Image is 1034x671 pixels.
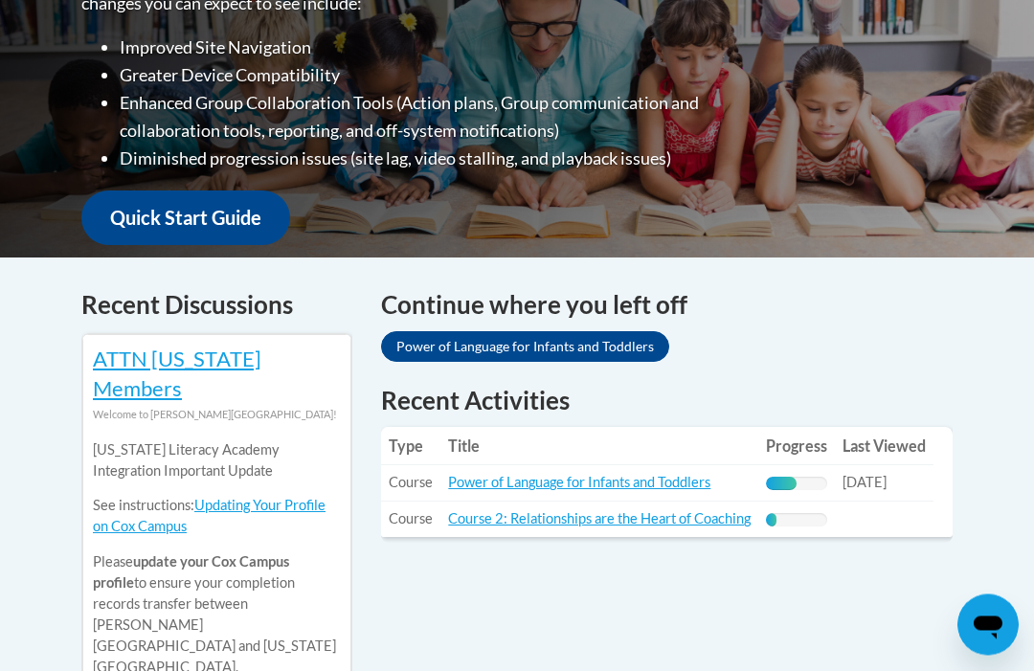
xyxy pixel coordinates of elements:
a: Course 2: Relationships are the Heart of Coaching [448,511,751,527]
th: Title [440,428,758,466]
span: [DATE] [843,475,887,491]
a: ATTN [US_STATE] Members [93,347,261,402]
div: Progress, % [766,478,797,491]
h1: Recent Activities [381,384,953,418]
p: [US_STATE] Literacy Academy Integration Important Update [93,440,341,482]
li: Greater Device Compatibility [120,62,775,90]
a: Updating Your Profile on Cox Campus [93,498,326,535]
p: See instructions: [93,496,341,538]
span: Course [389,475,433,491]
b: update your Cox Campus profile [93,554,289,592]
div: Welcome to [PERSON_NAME][GEOGRAPHIC_DATA]! [93,405,341,426]
li: Diminished progression issues (site lag, video stalling, and playback issues) [120,145,775,173]
th: Last Viewed [835,428,933,466]
th: Type [381,428,440,466]
a: Quick Start Guide [81,191,290,246]
span: Course [389,511,433,527]
div: Progress, % [766,514,776,527]
li: Improved Site Navigation [120,34,775,62]
li: Enhanced Group Collaboration Tools (Action plans, Group communication and collaboration tools, re... [120,90,775,145]
th: Progress [758,428,835,466]
a: Power of Language for Infants and Toddlers [448,475,710,491]
iframe: Button to launch messaging window [957,594,1019,656]
a: Power of Language for Infants and Toddlers [381,332,669,363]
h4: Continue where you left off [381,287,953,324]
h4: Recent Discussions [81,287,352,324]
